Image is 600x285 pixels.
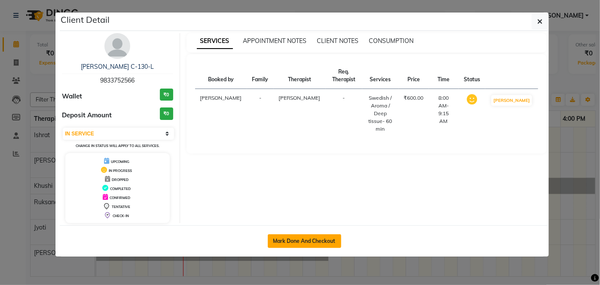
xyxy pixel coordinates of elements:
span: COMPLETED [110,187,131,191]
button: [PERSON_NAME] [491,95,532,106]
th: Services [362,63,399,89]
span: CLIENT NOTES [317,37,359,45]
th: Time [429,63,459,89]
div: ₹600.00 [404,94,424,102]
span: 9833752566 [100,77,135,84]
span: APPOINTMENT NOTES [243,37,307,45]
span: Wallet [62,92,82,101]
th: Therapist [274,63,326,89]
th: Price [399,63,429,89]
th: Status [459,63,485,89]
h3: ₹0 [160,107,173,120]
small: Change in status will apply to all services. [76,144,159,148]
span: CONSUMPTION [369,37,414,45]
h3: ₹0 [160,89,173,101]
th: Family [247,63,274,89]
span: UPCOMING [111,159,129,164]
img: avatar [104,33,130,59]
span: TENTATIVE [112,205,130,209]
span: SERVICES [197,34,233,49]
span: CHECK-IN [113,214,129,218]
div: Swedish / Aroma / Deep tissue- 60 min [367,94,394,133]
td: - [247,89,274,138]
th: Req. Therapist [326,63,362,89]
td: 8:00 AM-9:15 AM [429,89,459,138]
a: [PERSON_NAME] C-130-L [81,63,154,70]
td: - [326,89,362,138]
td: [PERSON_NAME] [195,89,247,138]
span: [PERSON_NAME] [279,95,321,101]
span: IN PROGRESS [109,169,132,173]
span: Deposit Amount [62,110,112,120]
span: CONFIRMED [110,196,130,200]
span: DROPPED [112,178,129,182]
button: Mark Done And Checkout [268,234,341,248]
h5: Client Detail [61,13,110,26]
th: Booked by [195,63,247,89]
